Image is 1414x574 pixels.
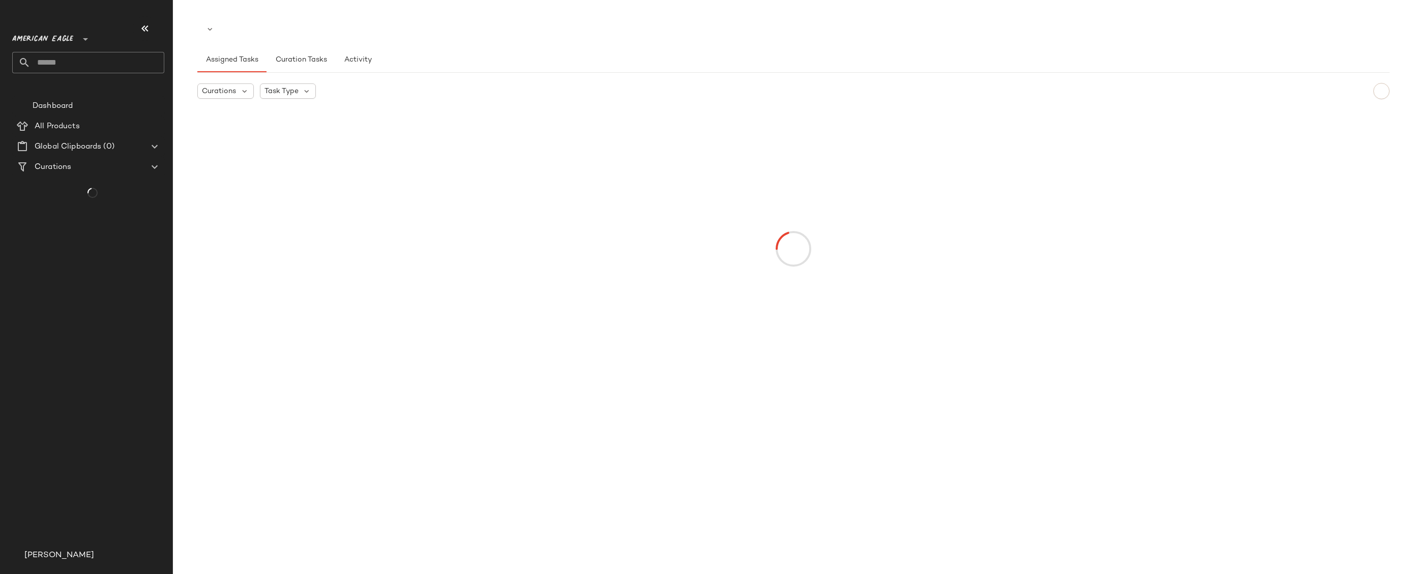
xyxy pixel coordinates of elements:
[275,56,327,64] span: Curation Tasks
[101,141,114,153] span: (0)
[344,56,372,64] span: Activity
[12,27,73,46] span: American Eagle
[35,161,71,173] span: Curations
[205,56,258,64] span: Assigned Tasks
[24,550,94,562] span: [PERSON_NAME]
[35,141,101,153] span: Global Clipboards
[264,86,299,97] span: Task Type
[33,100,73,112] span: Dashboard
[202,86,236,97] span: Curations
[35,121,80,132] span: All Products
